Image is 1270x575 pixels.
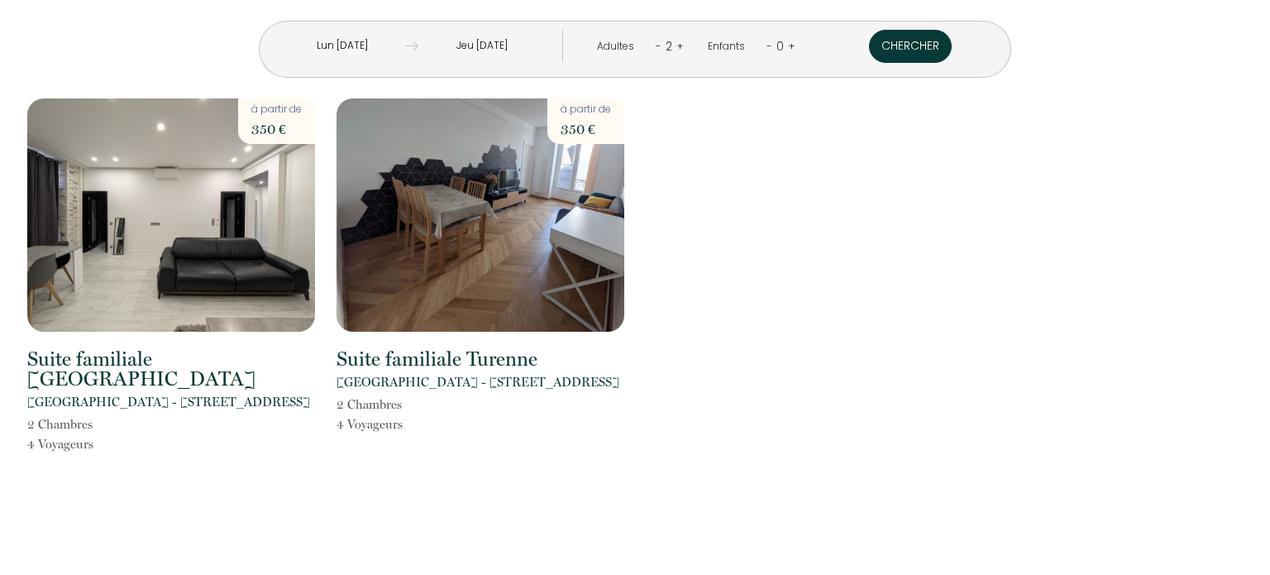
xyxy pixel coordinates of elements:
[337,414,403,434] p: 4 Voyageur
[337,98,624,332] img: rental-image
[27,414,93,434] p: 2 Chambre
[88,437,93,452] span: s
[661,33,676,60] div: 2
[561,102,611,117] p: à partir de
[772,33,788,60] div: 0
[27,98,315,332] img: rental-image
[656,38,661,54] a: -
[561,117,611,141] p: 350 €
[406,40,418,52] img: guests
[397,397,402,412] span: s
[251,102,302,117] p: à partir de
[869,30,952,63] button: Chercher
[337,349,537,369] h2: Suite familiale Turenne
[708,39,751,55] div: Enfants
[337,372,619,392] p: [GEOGRAPHIC_DATA] - [STREET_ADDRESS]
[766,38,772,54] a: -
[251,117,302,141] p: 350 €
[597,39,640,55] div: Adultes
[88,417,93,432] span: s
[398,417,403,432] span: s
[418,30,546,62] input: Départ
[279,30,406,62] input: Arrivée
[27,434,93,454] p: 4 Voyageur
[337,395,403,414] p: 2 Chambre
[788,38,795,54] a: +
[676,38,684,54] a: +
[27,392,310,412] p: [GEOGRAPHIC_DATA] - [STREET_ADDRESS]
[27,349,315,389] h2: Suite familiale [GEOGRAPHIC_DATA]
